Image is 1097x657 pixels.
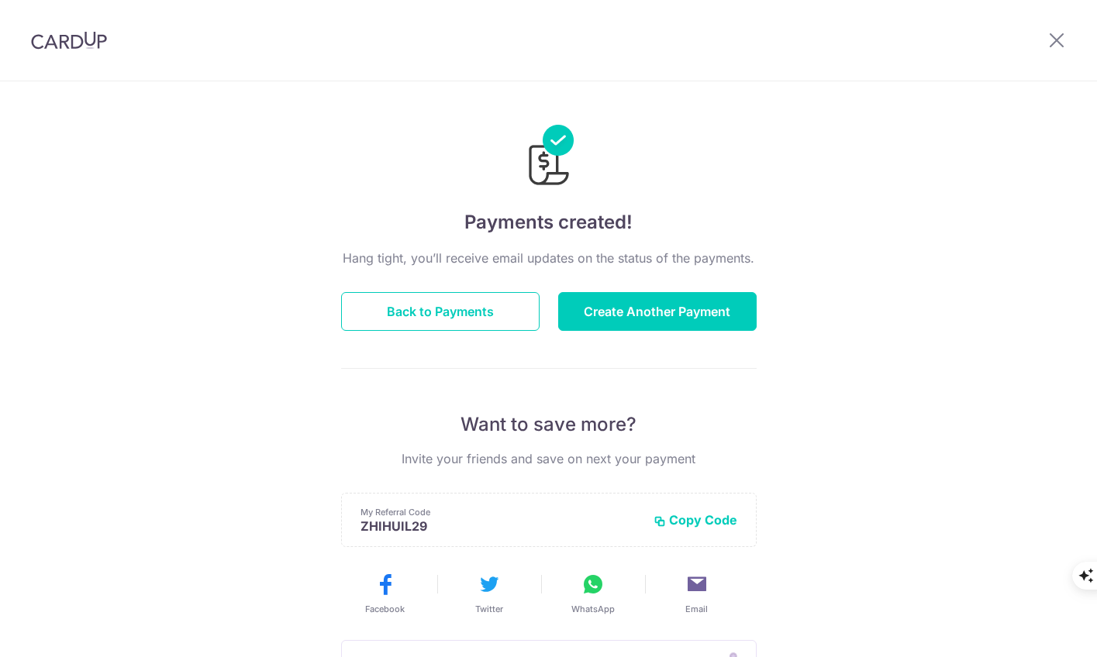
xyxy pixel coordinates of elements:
[558,292,757,331] button: Create Another Payment
[571,603,615,615] span: WhatsApp
[685,603,708,615] span: Email
[341,249,757,267] p: Hang tight, you’ll receive email updates on the status of the payments.
[547,572,639,615] button: WhatsApp
[340,572,431,615] button: Facebook
[360,518,641,534] p: ZHIHUIL29
[654,512,737,528] button: Copy Code
[341,292,540,331] button: Back to Payments
[341,449,757,468] p: Invite your friends and save on next your payment
[475,603,503,615] span: Twitter
[365,603,405,615] span: Facebook
[360,506,641,518] p: My Referral Code
[31,31,107,50] img: CardUp
[341,412,757,437] p: Want to save more?
[651,572,743,615] button: Email
[443,572,535,615] button: Twitter
[341,208,757,236] h4: Payments created!
[524,125,574,190] img: Payments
